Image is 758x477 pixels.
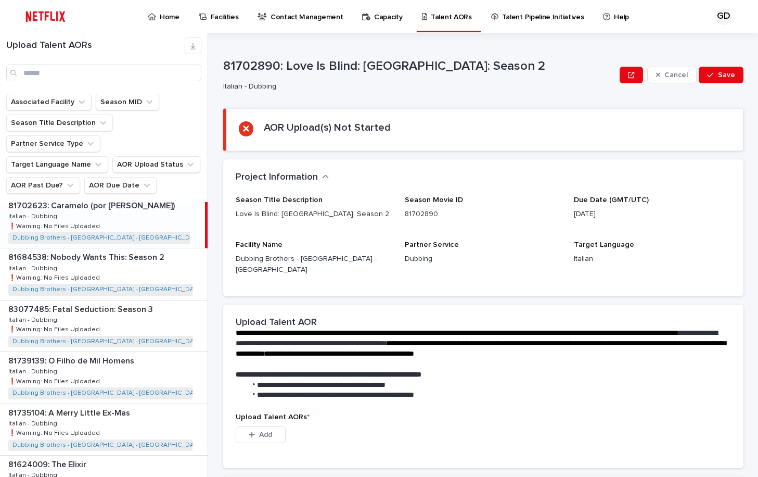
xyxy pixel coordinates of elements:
[236,426,286,443] button: Add
[12,442,202,449] a: Dubbing Brothers - [GEOGRAPHIC_DATA] - [GEOGRAPHIC_DATA]
[84,177,157,194] button: AOR Due Date
[236,317,317,329] h2: Upload Talent AOR
[8,221,102,230] p: ❗️Warning: No Files Uploaded
[8,418,59,428] p: Italian - Dubbing
[715,8,732,25] div: GD
[8,199,177,211] p: 81702623: Caramelo (por [PERSON_NAME])
[8,211,59,220] p: Italian - Dubbing
[8,250,166,262] p: 81684538: Nobody Wants This: Season 2
[21,6,70,27] img: ifQbXi3ZQGMSEF7WDB7W
[8,376,102,385] p: ❗️Warning: No Files Uploaded
[6,40,185,52] h1: Upload Talent AORs
[12,338,202,345] a: Dubbing Brothers - [GEOGRAPHIC_DATA] - [GEOGRAPHIC_DATA]
[236,254,392,275] p: Dubbing Brothers - [GEOGRAPHIC_DATA] - [GEOGRAPHIC_DATA]
[8,366,59,375] p: Italian - Dubbing
[8,315,59,324] p: Italian - Dubbing
[96,94,159,110] button: Season MID
[574,196,649,204] span: Due Date (GMT/UTC)
[6,115,113,131] button: Season Title Description
[718,71,735,79] span: Save
[236,209,392,220] p: Love Is Blind: [GEOGRAPHIC_DATA]: Season 2
[6,156,108,173] button: Target Language Name
[6,94,92,110] button: Associated Facility
[236,413,310,421] span: Upload Talent AORs
[6,65,201,81] input: Search
[647,67,697,83] button: Cancel
[259,431,272,438] span: Add
[236,241,282,248] span: Facility Name
[223,82,612,91] p: Italian - Dubbing
[8,263,59,272] p: Italian - Dubbing
[12,286,202,293] a: Dubbing Brothers - [GEOGRAPHIC_DATA] - [GEOGRAPHIC_DATA]
[574,241,634,248] span: Target Language
[664,71,688,79] span: Cancel
[405,254,561,265] p: Dubbing
[8,428,102,437] p: ❗️Warning: No Files Uploaded
[574,254,730,265] p: Italian
[405,241,459,248] span: Partner Service
[236,196,323,204] span: Season Title Description
[264,121,391,134] h2: AOR Upload(s) Not Started
[6,135,100,152] button: Partner Service Type
[12,234,202,242] a: Dubbing Brothers - [GEOGRAPHIC_DATA] - [GEOGRAPHIC_DATA]
[112,156,200,173] button: AOR Upload Status
[8,303,155,315] p: 83077485: Fatal Seduction: Season 3
[8,272,102,282] p: ❗️Warning: No Files Uploaded
[6,177,80,194] button: AOR Past Due?
[405,209,561,220] p: 81702890
[8,354,136,366] p: 81739139: O Filho de Mil Homens
[699,67,743,83] button: Save
[8,324,102,333] p: ❗️Warning: No Files Uploaded
[236,172,329,183] button: Project Information
[12,390,202,397] a: Dubbing Brothers - [GEOGRAPHIC_DATA] - [GEOGRAPHIC_DATA]
[405,196,463,204] span: Season Movie ID
[8,458,88,470] p: 81624009: The Elixir
[8,406,132,418] p: 81735104: A Merry Little Ex-Mas
[574,209,730,220] p: [DATE]
[223,59,616,74] p: 81702890: Love Is Blind: [GEOGRAPHIC_DATA]: Season 2
[236,172,318,183] h2: Project Information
